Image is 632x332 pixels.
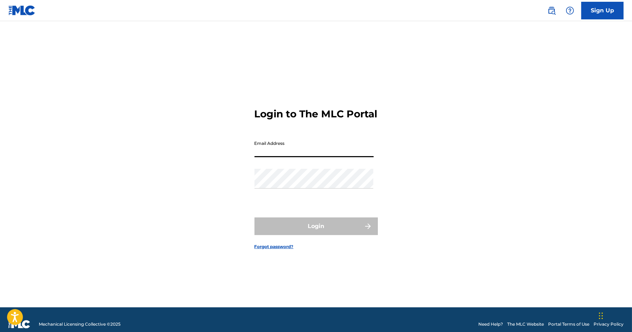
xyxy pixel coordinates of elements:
[254,108,378,120] h3: Login to The MLC Portal
[597,298,632,332] iframe: Chat Widget
[8,5,36,16] img: MLC Logo
[254,244,294,250] a: Forgot password?
[599,305,603,326] div: Drag
[507,321,544,327] a: The MLC Website
[581,2,624,19] a: Sign Up
[8,320,30,328] img: logo
[563,4,577,18] div: Help
[545,4,559,18] a: Public Search
[547,6,556,15] img: search
[478,321,503,327] a: Need Help?
[566,6,574,15] img: help
[594,321,624,327] a: Privacy Policy
[548,321,589,327] a: Portal Terms of Use
[39,321,121,327] span: Mechanical Licensing Collective © 2025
